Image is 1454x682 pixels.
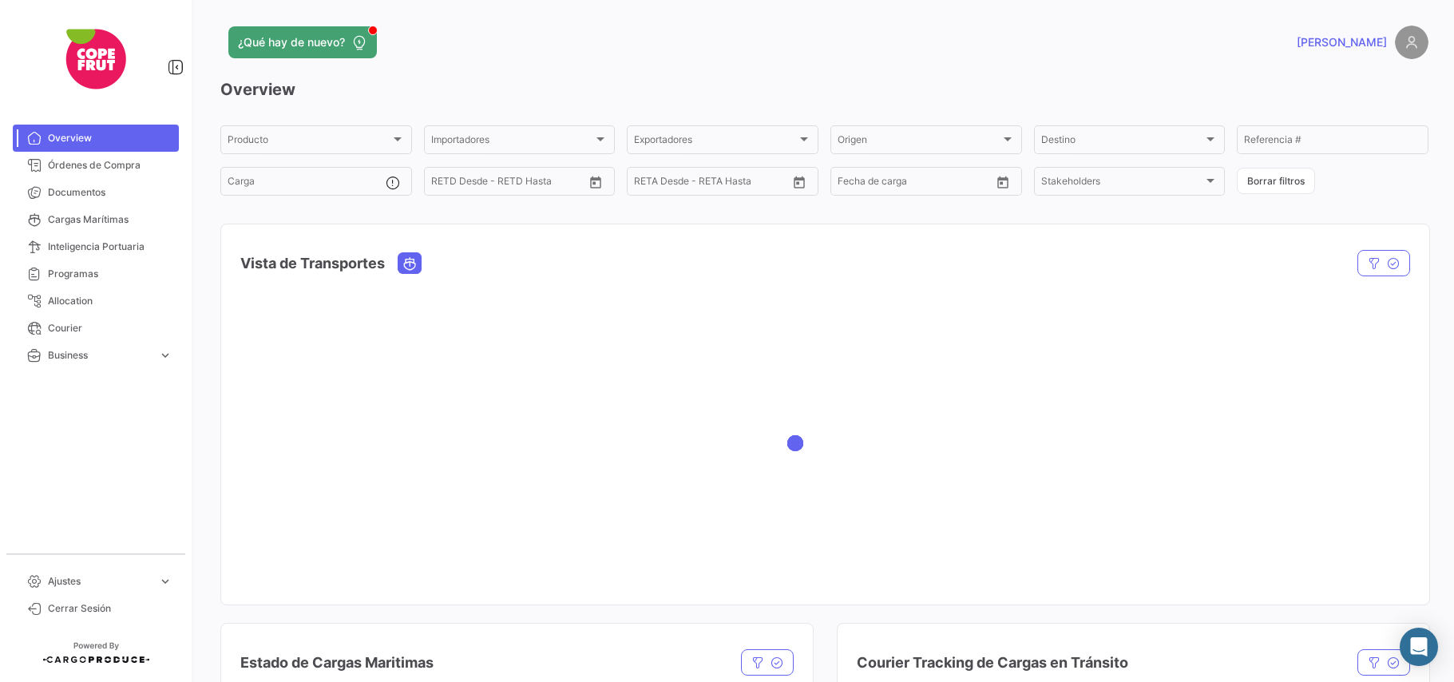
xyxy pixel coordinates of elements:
[13,233,179,260] a: Inteligencia Portuaria
[48,601,172,616] span: Cerrar Sesión
[674,178,747,189] input: Hasta
[1400,628,1438,666] div: Abrir Intercom Messenger
[857,652,1128,674] h4: Courier Tracking de Cargas en Tránsito
[471,178,545,189] input: Hasta
[228,137,390,148] span: Producto
[991,170,1015,194] button: Open calendar
[48,131,172,145] span: Overview
[48,267,172,281] span: Programas
[1041,137,1204,148] span: Destino
[48,348,152,363] span: Business
[13,206,179,233] a: Cargas Marítimas
[48,294,172,308] span: Allocation
[240,252,385,275] h4: Vista de Transportes
[13,287,179,315] a: Allocation
[838,178,866,189] input: Desde
[584,170,608,194] button: Open calendar
[158,574,172,589] span: expand_more
[13,260,179,287] a: Programas
[838,137,1000,148] span: Origen
[787,170,811,194] button: Open calendar
[634,178,663,189] input: Desde
[13,179,179,206] a: Documentos
[158,348,172,363] span: expand_more
[48,212,172,227] span: Cargas Marítimas
[634,137,797,148] span: Exportadores
[56,19,136,99] img: copefrut.png
[431,137,594,148] span: Importadores
[48,574,152,589] span: Ajustes
[398,253,421,273] button: Ocean
[238,34,345,50] span: ¿Qué hay de nuevo?
[1395,26,1428,59] img: placeholder-user.png
[878,178,951,189] input: Hasta
[431,178,460,189] input: Desde
[48,158,172,172] span: Órdenes de Compra
[1041,178,1204,189] span: Stakeholders
[13,125,179,152] a: Overview
[48,185,172,200] span: Documentos
[228,26,377,58] button: ¿Qué hay de nuevo?
[240,652,434,674] h4: Estado de Cargas Maritimas
[13,315,179,342] a: Courier
[48,321,172,335] span: Courier
[13,152,179,179] a: Órdenes de Compra
[48,240,172,254] span: Inteligencia Portuaria
[1297,34,1387,50] span: [PERSON_NAME]
[1237,168,1315,194] button: Borrar filtros
[220,78,1428,101] h3: Overview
